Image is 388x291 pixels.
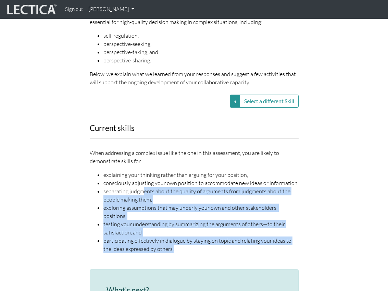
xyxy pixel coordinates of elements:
[5,3,57,16] img: lecticalive
[103,32,299,40] li: self-regulation,
[90,149,299,165] p: When addressing a complex issue like the one in this assessment, you are likely to demonstrate sk...
[103,179,299,187] li: consciously adjusting your own position to accommodate new ideas or information,
[103,204,299,220] li: exploring assumptions that may underly your own and other stakeholders' positions,
[103,56,299,64] li: perspective-sharing.
[86,3,137,16] a: [PERSON_NAME]
[103,237,299,253] li: participating effectively in dialogue by staying on topic and relating your ideas to the ideas ex...
[240,95,299,108] button: Select a different Skill
[103,40,299,48] li: perspective-seeking,
[90,124,299,133] h3: Current skills
[103,48,299,56] li: perspective-taking, and
[103,220,299,237] li: testing your understanding by summarizing the arguments of others—to their satisfaction, and
[90,70,299,86] p: Below, we explain what we learned from your responses and suggest a few activities that will supp...
[103,187,299,204] li: separating judgments about the quality of arguments from judgments about the people making them,
[103,171,299,179] li: explaining your thinking rather than arguing for your position,
[62,3,86,16] a: Sign out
